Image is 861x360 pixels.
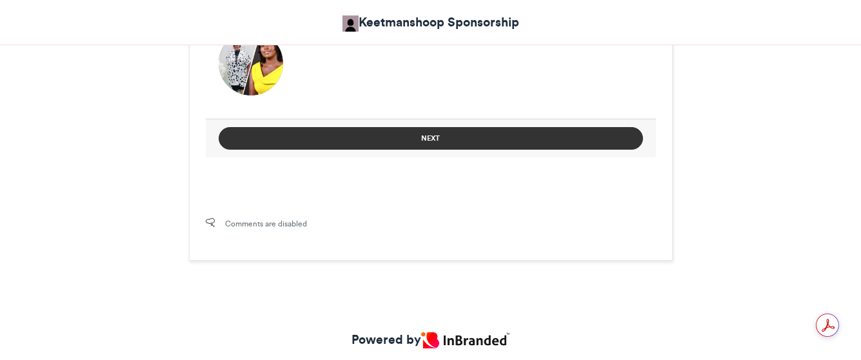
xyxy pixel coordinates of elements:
a: Keetmanshoop Sponsorship [342,13,519,32]
img: Keetmanshoop Sponsorship [342,15,359,32]
span: Comments are disabled [225,218,307,230]
button: Next [219,127,643,150]
img: 1757069327.418-b2dcae4267c1926e4edbba7f5065fdc4d8f11412.png [219,31,283,95]
img: Inbranded [421,332,509,348]
a: Powered by [351,330,509,349]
